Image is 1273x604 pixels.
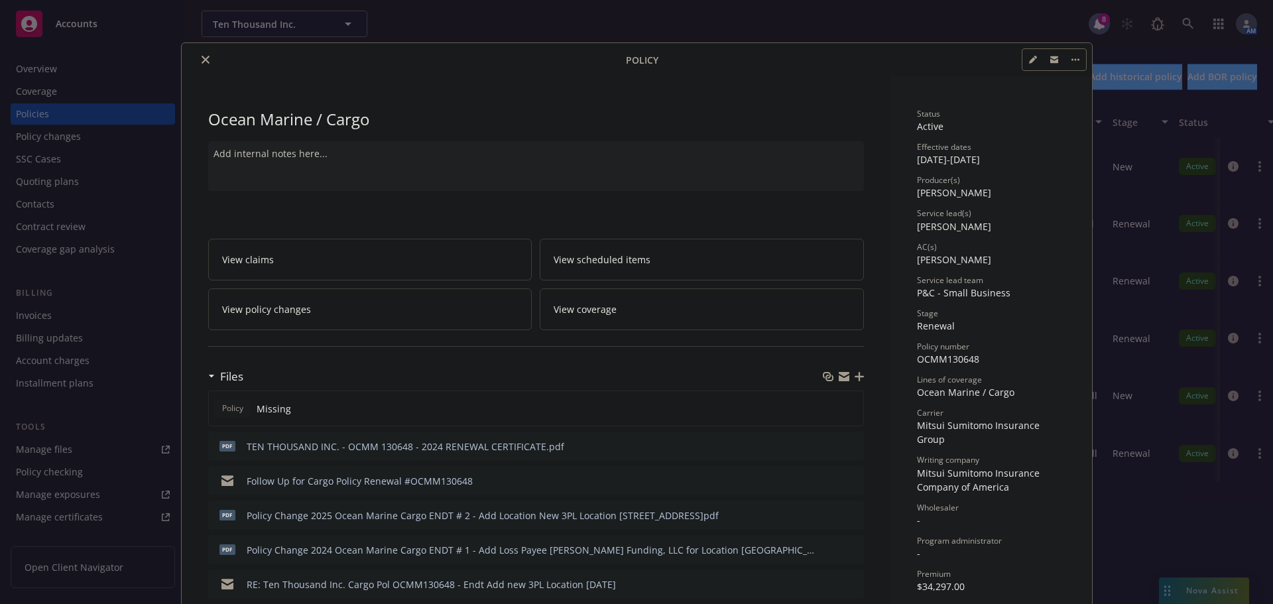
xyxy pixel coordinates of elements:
span: Mitsui Sumitomo Insurance Company of America [917,467,1042,493]
button: download file [825,474,836,488]
span: Active [917,120,943,133]
div: RE: Ten Thousand Inc. Cargo Pol OCMM130648 - Endt Add new 3PL Location [DATE] [247,577,616,591]
span: Status [917,108,940,119]
span: View scheduled items [554,253,650,267]
div: TEN THOUSAND INC. - OCMM 130648 - 2024 RENEWAL CERTIFICATE.pdf [247,440,564,453]
span: $34,297.00 [917,580,965,593]
span: Service lead(s) [917,208,971,219]
span: Premium [917,568,951,579]
span: pdf [219,544,235,554]
span: P&C - Small Business [917,286,1010,299]
button: preview file [847,577,859,591]
span: Service lead team [917,274,983,286]
span: [PERSON_NAME] [917,220,991,233]
h3: Files [220,368,243,385]
span: Effective dates [917,141,971,152]
div: Ocean Marine / Cargo [917,385,1065,399]
button: preview file [847,543,859,557]
span: [PERSON_NAME] [917,253,991,266]
button: preview file [847,474,859,488]
button: download file [825,543,836,557]
span: Mitsui Sumitomo Insurance Group [917,419,1042,446]
span: Writing company [917,454,979,465]
span: AC(s) [917,241,937,253]
button: preview file [847,509,859,522]
a: View scheduled items [540,239,864,280]
button: preview file [847,440,859,453]
a: View claims [208,239,532,280]
a: View coverage [540,288,864,330]
span: Lines of coverage [917,374,982,385]
span: Missing [257,402,291,416]
span: OCMM130648 [917,353,979,365]
button: download file [825,509,836,522]
span: View claims [222,253,274,267]
span: Wholesaler [917,502,959,513]
span: - [917,514,920,526]
span: Renewal [917,320,955,332]
span: - [917,547,920,560]
span: Program administrator [917,535,1002,546]
button: close [198,52,213,68]
span: Policy number [917,341,969,352]
button: download file [825,440,836,453]
span: View coverage [554,302,617,316]
div: Policy Change 2024 Ocean Marine Cargo ENDT # 1 - Add Loss Payee [PERSON_NAME] Funding, LLC for Lo... [247,543,820,557]
div: Ocean Marine / Cargo [208,108,864,131]
span: pdf [219,510,235,520]
span: Producer(s) [917,174,960,186]
span: Policy [626,53,658,67]
a: View policy changes [208,288,532,330]
button: download file [825,577,836,591]
div: Files [208,368,243,385]
div: Follow Up for Cargo Policy Renewal #OCMM130648 [247,474,473,488]
span: Carrier [917,407,943,418]
span: [PERSON_NAME] [917,186,991,199]
div: [DATE] - [DATE] [917,141,1065,166]
div: Add internal notes here... [213,147,859,160]
div: Policy Change 2025 Ocean Marine Cargo ENDT # 2 - Add Location New 3PL Location [STREET_ADDRESS]pdf [247,509,719,522]
span: Stage [917,308,938,319]
span: pdf [219,441,235,451]
span: Policy [219,402,246,414]
span: View policy changes [222,302,311,316]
